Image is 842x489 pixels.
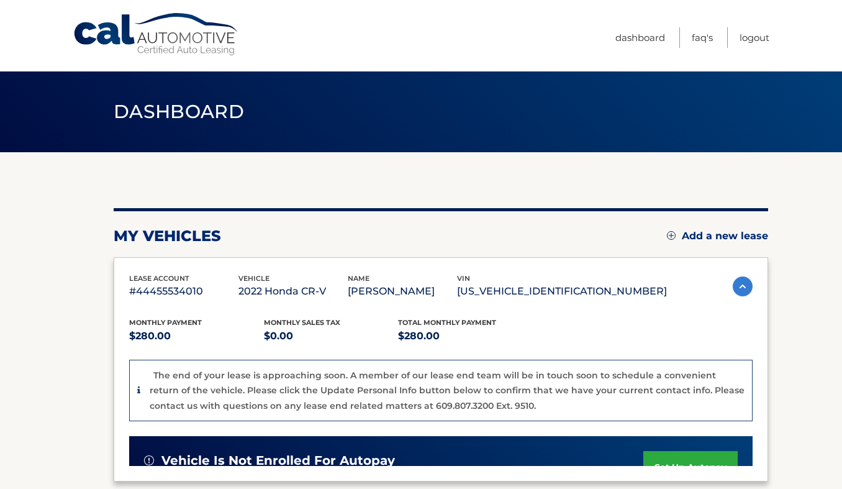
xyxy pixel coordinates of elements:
[129,283,238,300] p: #44455534010
[457,274,470,283] span: vin
[643,451,738,484] a: set up autopay
[114,227,221,245] h2: my vehicles
[114,100,244,123] span: Dashboard
[348,283,457,300] p: [PERSON_NAME]
[348,274,369,283] span: name
[73,12,240,57] a: Cal Automotive
[740,27,769,48] a: Logout
[238,274,269,283] span: vehicle
[264,327,399,345] p: $0.00
[667,230,768,242] a: Add a new lease
[457,283,667,300] p: [US_VEHICLE_IDENTIFICATION_NUMBER]
[398,318,496,327] span: Total Monthly Payment
[129,274,189,283] span: lease account
[129,327,264,345] p: $280.00
[144,455,154,465] img: alert-white.svg
[398,327,533,345] p: $280.00
[733,276,753,296] img: accordion-active.svg
[150,370,745,411] p: The end of your lease is approaching soon. A member of our lease end team will be in touch soon t...
[264,318,340,327] span: Monthly sales Tax
[615,27,665,48] a: Dashboard
[129,318,202,327] span: Monthly Payment
[238,283,348,300] p: 2022 Honda CR-V
[692,27,713,48] a: FAQ's
[667,231,676,240] img: add.svg
[161,453,395,468] span: vehicle is not enrolled for autopay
